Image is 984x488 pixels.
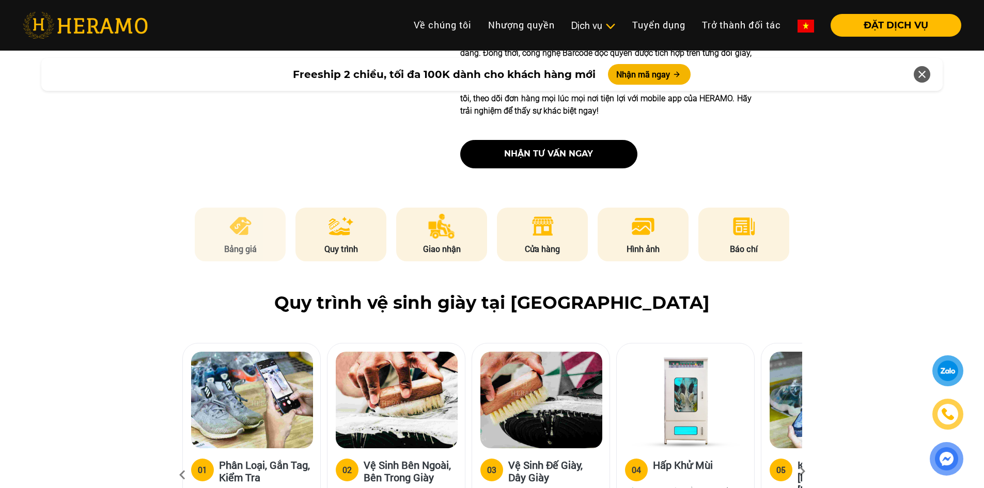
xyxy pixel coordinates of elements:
[428,214,455,239] img: delivery.png
[23,292,961,313] h2: Quy trình vệ sinh giày tại [GEOGRAPHIC_DATA]
[605,21,616,32] img: subToggleIcon
[336,352,458,448] img: Heramo quy trinh ve sinh giay ben ngoai ben trong
[776,464,786,476] div: 05
[941,407,956,421] img: phone-icon
[822,21,961,30] a: ĐẶT DỊCH VỤ
[508,459,601,483] h3: Vệ Sinh Đế Giày, Dây Giày
[219,459,312,483] h3: Phân Loại, Gắn Tag, Kiểm Tra
[624,14,694,36] a: Tuyển dụng
[198,464,207,476] div: 01
[933,400,962,429] a: phone-icon
[191,352,313,448] img: Heramo quy trinh ve sinh giay phan loai gan tag kiem tra
[694,14,789,36] a: Trở thành đối tác
[625,352,747,448] img: Heramo quy trinh ve sinh hap khu mui giay bang may hap uv
[497,243,588,255] p: Cửa hàng
[731,214,757,239] img: news.png
[329,214,353,239] img: process.png
[831,14,961,37] button: ĐẶT DỊCH VỤ
[598,243,689,255] p: Hình ảnh
[293,67,596,82] span: Freeship 2 chiều, tối đa 100K dành cho khách hàng mới
[571,19,616,33] div: Dịch vụ
[460,140,637,168] button: nhận tư vấn ngay
[487,464,496,476] div: 03
[342,464,352,476] div: 02
[460,80,752,117] p: Đặt dịch vụ ngay trên các kênh online hoặc tại hệ thống 9 cửa hàng của chúng tôi, theo dõi đơn hà...
[23,12,148,39] img: heramo-logo.png
[228,214,253,239] img: pricing.png
[364,459,457,483] h3: Vệ Sinh Bên Ngoài, Bên Trong Giày
[295,243,386,255] p: Quy trình
[530,214,555,239] img: store.png
[608,64,691,85] button: Nhận mã ngay
[770,352,892,448] img: Heramo quy trinh ve sinh kiem tra chat luong dong goi
[632,464,641,476] div: 04
[396,243,487,255] p: Giao nhận
[480,352,602,448] img: Heramo quy trinh ve sinh de giay day giay
[653,459,713,479] h3: Hấp Khử Mùi
[631,214,655,239] img: image.png
[405,14,480,36] a: Về chúng tôi
[698,243,789,255] p: Báo chí
[798,20,814,33] img: vn-flag.png
[195,243,286,255] p: Bảng giá
[480,14,563,36] a: Nhượng quyền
